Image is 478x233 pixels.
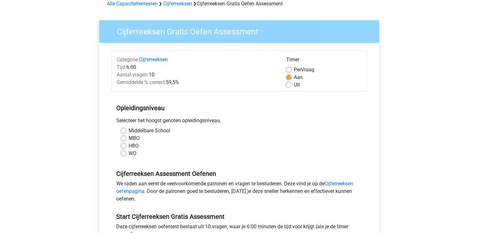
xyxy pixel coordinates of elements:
span: Aantal vragen: [117,72,149,78]
span: Categorie: [117,57,139,63]
span: Per [294,67,301,73]
label: HBO [129,142,139,150]
div: 59,5% [112,79,281,86]
label: Uit [294,81,300,89]
a: Alle Capaciteitentesten [107,1,158,7]
span: Tijd: [117,64,126,70]
label: Vraag [294,66,314,74]
div: We raden aan eerst de veelvoorkomende patronen en vragen te bestuderen. Deze vind je op de . Door... [112,180,367,205]
h5: Start Cijferreeksen Gratis Assessment [116,213,362,220]
h5: Cijferreeksen Assessment Oefenen [116,170,362,177]
a: Cijferreeksen [139,57,168,63]
label: MBO [129,134,140,142]
div: Selecteer het hoogst genoten opleidingsniveau. [112,117,367,127]
label: Aan [294,74,303,81]
div: 10 [112,71,281,79]
h5: Opleidingsniveau [116,102,362,114]
label: Middelbare School [129,127,170,134]
h3: Cijferreeksen Gratis Oefen Assessment [109,24,374,37]
label: WO [129,150,136,157]
span: Gemiddelde % correct: [117,79,166,85]
div: Timer [286,56,362,66]
a: Cijferreeksen [163,1,192,7]
div: 6:00 [112,63,281,71]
